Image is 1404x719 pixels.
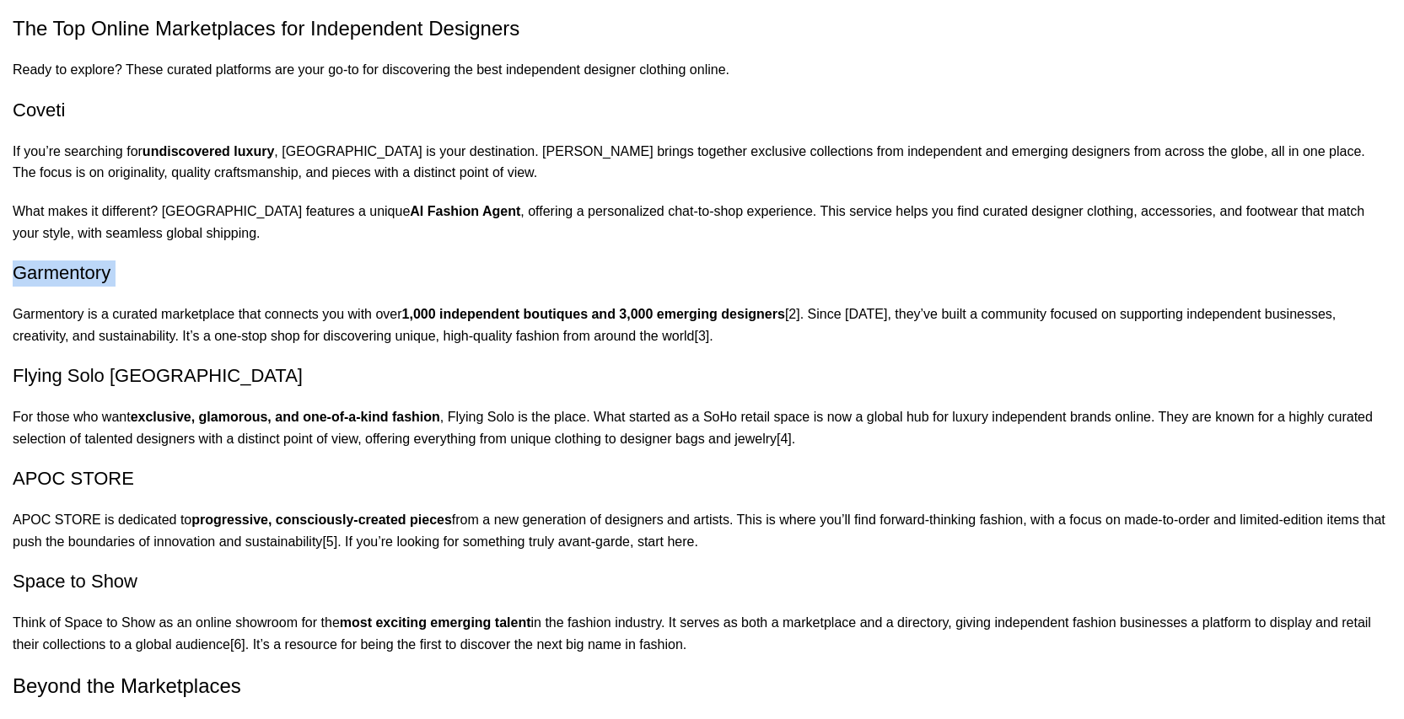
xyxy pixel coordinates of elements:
[13,303,1391,346] p: Garmentory is a curated marketplace that connects you with over . Since [DATE], they’ve built a c...
[131,410,440,424] strong: exclusive, glamorous, and one-of-a-kind fashion
[13,260,1391,287] h3: Garmentory
[13,14,1391,43] h2: The Top Online Marketplaces for Independent Designers
[13,201,1391,244] p: What makes it different? [GEOGRAPHIC_DATA] features a unique , offering a personalized chat-to-sh...
[13,363,1391,389] h3: Flying Solo [GEOGRAPHIC_DATA]
[410,204,520,218] strong: AI Fashion Agent
[13,99,65,121] a: Coveti
[13,466,1391,492] h3: APOC STORE
[694,329,709,343] a: [3]
[13,406,1391,449] p: For those who want , Flying Solo is the place. What started as a SoHo retail space is now a globa...
[402,307,785,321] strong: 1,000 independent boutiques and 3,000 emerging designers
[230,637,245,652] a: [6]
[13,509,1391,552] p: APOC STORE is dedicated to from a new generation of designers and artists. This is where you’ll f...
[191,512,452,527] strong: progressive, consciously-created pieces
[322,534,337,549] a: [5]
[143,144,275,158] a: undiscovered luxury
[340,615,531,630] strong: most exciting emerging talent
[13,59,1391,81] p: Ready to explore? These curated platforms are your go-to for discovering the best independent des...
[785,307,800,321] a: [2]
[13,569,1391,595] h3: Space to Show
[13,612,1391,655] p: Think of Space to Show as an online showroom for the in the fashion industry. It serves as both a...
[777,432,792,446] a: [4]
[13,672,1391,700] h2: Beyond the Marketplaces
[13,141,1391,184] p: If you’re searching for , [GEOGRAPHIC_DATA] is your destination. [PERSON_NAME] brings together ex...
